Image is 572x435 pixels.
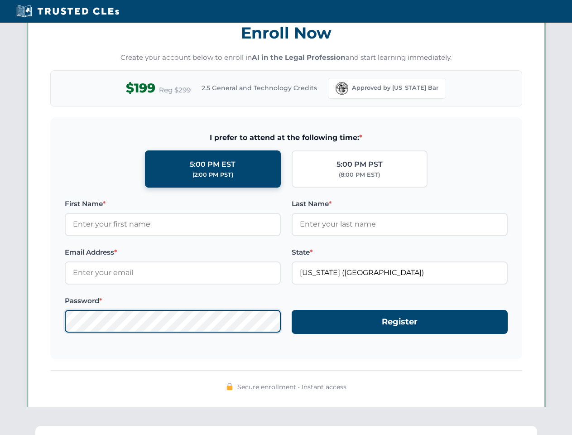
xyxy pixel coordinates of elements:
[352,83,438,92] span: Approved by [US_STATE] Bar
[65,247,281,258] label: Email Address
[252,53,346,62] strong: AI in the Legal Profession
[50,19,522,47] h3: Enroll Now
[65,213,281,236] input: Enter your first name
[292,310,508,334] button: Register
[192,170,233,179] div: (2:00 PM PST)
[190,159,236,170] div: 5:00 PM EST
[292,213,508,236] input: Enter your last name
[336,82,348,95] img: Florida Bar
[65,295,281,306] label: Password
[65,132,508,144] span: I prefer to attend at the following time:
[65,198,281,209] label: First Name
[237,382,346,392] span: Secure enrollment • Instant access
[202,83,317,93] span: 2.5 General and Technology Credits
[14,5,122,18] img: Trusted CLEs
[292,261,508,284] input: Florida (FL)
[226,383,233,390] img: 🔒
[159,85,191,96] span: Reg $299
[292,198,508,209] label: Last Name
[336,159,383,170] div: 5:00 PM PST
[292,247,508,258] label: State
[126,78,155,98] span: $199
[50,53,522,63] p: Create your account below to enroll in and start learning immediately.
[65,261,281,284] input: Enter your email
[339,170,380,179] div: (8:00 PM EST)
